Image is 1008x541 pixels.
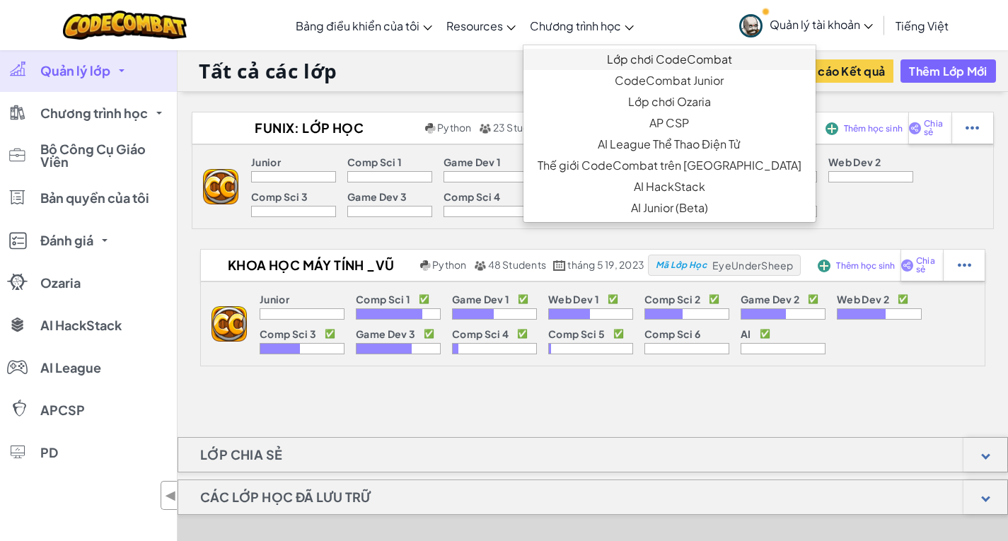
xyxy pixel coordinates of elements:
p: Comp Sci 4 [452,328,509,339]
button: Thêm Lớp Mới [900,59,995,83]
img: IconShare_Purple.svg [909,122,921,134]
img: calendar.svg [553,260,566,271]
a: AI League Thể Thao Điện Tử [523,134,816,155]
span: Đánh giá [40,234,93,247]
img: python.png [420,260,431,271]
p: Web Dev 1 [548,293,599,305]
img: avatar [739,14,763,37]
p: Comp Sci 4 [444,191,500,202]
p: AI [741,328,751,339]
a: Tiếng Việt [888,6,956,45]
a: Lớp chơi Ozaria [523,91,816,112]
img: IconStudentEllipsis.svg [958,259,971,272]
span: Quản lý tài khoản [770,17,873,32]
a: AI HackStack [523,176,816,197]
span: Chia sẻ [924,120,949,136]
a: Thế giới CodeCombat trên [GEOGRAPHIC_DATA] [523,155,816,176]
h2: FUNiX: Lớp học Codecombat của Mentor [PERSON_NAME] [192,117,422,139]
p: ✅ [760,328,770,339]
img: logo [203,169,238,204]
p: ✅ [808,293,818,305]
p: Game Dev 1 [444,156,501,168]
span: Quản lý lớp [40,64,110,77]
span: AI HackStack [40,319,122,332]
span: Python [432,258,466,271]
p: ✅ [424,328,434,339]
span: Bộ Công Cụ Giáo Viên [40,143,168,168]
a: FUNiX: Lớp học Codecombat của Mentor [PERSON_NAME] Python 23 Students tháng 9 23, 2023 [192,117,654,139]
a: Quản lý tài khoản [732,3,880,47]
p: ✅ [517,328,528,339]
p: ✅ [709,293,719,305]
p: Comp Sci 3 [251,191,308,202]
p: Game Dev 3 [356,328,415,339]
p: Junior [251,156,281,168]
a: Chương trình học [523,6,641,45]
a: Resources [439,6,523,45]
p: ✅ [419,293,429,305]
a: AP CSP [523,112,816,134]
h1: Tất cả các lớp [199,57,337,84]
span: Chia sẻ [916,257,940,274]
p: ✅ [608,293,618,305]
p: Junior [260,293,289,305]
span: Python [437,121,471,134]
img: python.png [425,123,436,134]
span: Thêm học sinh [844,124,903,133]
img: MultipleUsers.png [474,260,487,271]
span: Thêm học sinh [836,262,896,270]
h1: Lớp chia sẻ [178,437,304,472]
img: CodeCombat logo [63,11,187,40]
img: MultipleUsers.png [479,123,492,134]
p: Comp Sci 2 [644,293,700,305]
img: logo [212,306,247,342]
a: CodeCombat Junior [523,70,816,91]
span: Tiếng Việt [896,18,949,33]
h2: Khoa học máy tính _Vũ Hà Thiên [201,255,417,276]
span: tháng 5 19, 2023 [567,258,644,271]
span: Ozaria [40,277,81,289]
span: Mã Lớp Học [656,261,707,269]
span: Resources [446,18,503,33]
span: EyeUnderSheep [712,259,793,272]
span: Chương trình học [40,107,148,120]
p: Web Dev 2 [828,156,881,168]
p: ✅ [325,328,335,339]
p: Game Dev 2 [741,293,799,305]
p: ✅ [898,293,908,305]
span: 48 Students [488,258,547,271]
p: ✅ [613,328,624,339]
span: 23 Students [493,121,551,134]
span: ◀ [165,485,177,506]
a: Khoa học máy tính _Vũ Hà Thiên Python 48 Students tháng 5 19, 2023 [201,255,648,276]
p: Web Dev 2 [837,293,889,305]
button: Báo cáo Kết quả [785,59,893,83]
p: Comp Sci 6 [644,328,700,339]
img: IconAddStudents.svg [825,122,838,135]
img: IconStudentEllipsis.svg [966,122,979,134]
p: Comp Sci 3 [260,328,316,339]
a: Bảng điều khiển của tôi [289,6,439,45]
span: Bảng điều khiển của tôi [296,18,419,33]
span: AI League [40,361,101,374]
span: Bản quyền của tôi [40,192,149,204]
p: ✅ [518,293,528,305]
img: IconShare_Purple.svg [901,259,913,272]
h1: Các lớp học đã lưu trữ [178,479,393,515]
p: Game Dev 1 [452,293,509,305]
p: Comp Sci 1 [347,156,402,168]
img: IconAddStudents.svg [818,260,830,272]
span: Chương trình học [530,18,621,33]
a: AI Junior (Beta) [523,197,816,219]
p: Game Dev 3 [347,191,407,202]
a: Lớp chơi CodeCombat [523,49,816,70]
p: Comp Sci 1 [356,293,410,305]
p: Comp Sci 5 [548,328,605,339]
